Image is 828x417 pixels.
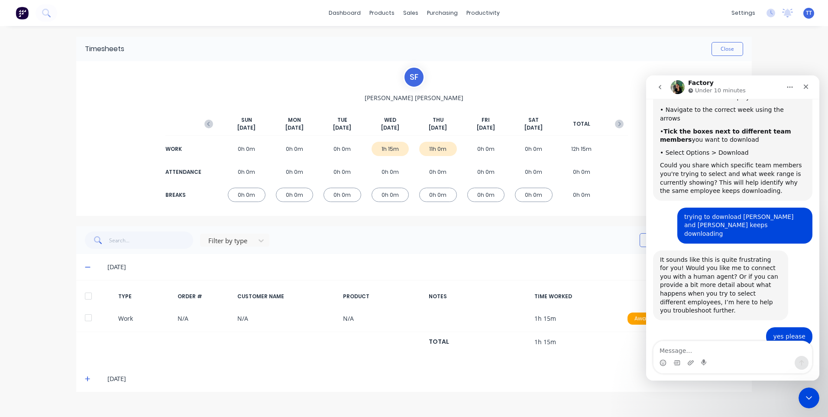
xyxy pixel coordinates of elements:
div: 11h 0m [419,142,457,156]
textarea: Message… [7,266,166,280]
span: [DATE] [524,124,543,132]
div: trying to download [PERSON_NAME] and [PERSON_NAME] keeps downloading [38,137,159,163]
div: 0h 0m [419,188,457,202]
div: sales [399,7,423,20]
div: 0h 0m [419,165,457,179]
div: 0h 0m [228,188,265,202]
div: Could you share which specific team members you're trying to select and what week range is curren... [14,86,159,120]
div: purchasing [423,7,462,20]
button: Close [712,42,743,56]
div: TYPE [118,293,171,300]
div: It sounds like this is quite frustrating for you! Would you like me to connect you with a human a... [7,175,142,245]
div: settings [727,7,760,20]
div: 0h 0m [372,188,409,202]
div: yes please [127,257,159,266]
div: 0h 0m [563,188,601,202]
div: 0h 0m [515,142,553,156]
div: 0h 0m [276,142,314,156]
div: 0h 0m [515,165,553,179]
div: NOTES [429,293,527,300]
div: BREAKS [165,191,200,199]
div: ORDER # [178,293,230,300]
input: Search... [109,231,194,249]
div: productivity [462,7,504,20]
span: FRI [482,116,490,124]
span: [DATE] [237,124,256,132]
span: SAT [528,116,539,124]
button: Upload attachment [41,284,48,291]
div: It sounds like this is quite frustrating for you! Would you like me to connect you with a human a... [14,180,135,240]
iframe: Intercom live chat [646,75,819,381]
div: 12h 15m [563,142,601,156]
span: TT [806,9,812,17]
div: ATTENDANCE [165,168,200,176]
span: [DATE] [381,124,399,132]
span: [DATE] [477,124,495,132]
div: 0h 0m [467,165,505,179]
span: TUE [337,116,347,124]
div: WORK [165,145,200,153]
div: 0h 0m [323,188,361,202]
a: dashboard [324,7,365,20]
span: MON [288,116,301,124]
div: 0h 0m [323,142,361,156]
div: • Navigate to the correct week using the arrows [14,30,159,47]
div: 0h 0m [323,165,361,179]
div: • you want to download [14,52,159,69]
div: Awaiting Approval [627,313,692,325]
div: trying to download [PERSON_NAME] and [PERSON_NAME] keeps downloading [31,132,166,168]
div: TIME WORKED [534,293,613,300]
span: [DATE] [429,124,447,132]
img: Factory [16,7,29,20]
button: Emoji picker [13,284,20,291]
span: [DATE] [333,124,351,132]
div: Tim says… [7,252,166,278]
div: 0h 0m [276,188,314,202]
div: Tim says… [7,132,166,175]
div: 0h 0m [563,165,601,179]
div: 0h 0m [515,188,553,202]
div: Factory says… [7,175,166,252]
div: Timesheets [85,44,124,54]
div: [DATE] [107,374,743,384]
button: Start recording [55,284,62,291]
button: Options [640,233,683,247]
span: SUN [241,116,252,124]
div: CUSTOMER NAME [237,293,336,300]
button: Send a message… [149,280,162,294]
div: 0h 0m [372,165,409,179]
iframe: Intercom live chat [799,388,819,408]
div: • Select Options > Download [14,73,159,82]
div: 0h 0m [228,142,265,156]
div: PRODUCT [343,293,422,300]
button: Gif picker [27,284,34,291]
span: WED [384,116,396,124]
div: 0h 0m [276,165,314,179]
span: TOTAL [573,120,590,128]
div: yes please [120,252,166,271]
div: S F [403,66,425,88]
div: products [365,7,399,20]
div: 1h 15m [372,142,409,156]
div: 0h 0m [467,142,505,156]
div: 0h 0m [467,188,505,202]
div: [DATE] [107,262,743,272]
span: THU [433,116,443,124]
b: Tick the boxes next to different team members [14,52,145,68]
span: [DATE] [285,124,304,132]
div: STATUS [621,293,699,300]
span: [PERSON_NAME] [PERSON_NAME] [365,93,463,102]
div: 0h 0m [228,165,265,179]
